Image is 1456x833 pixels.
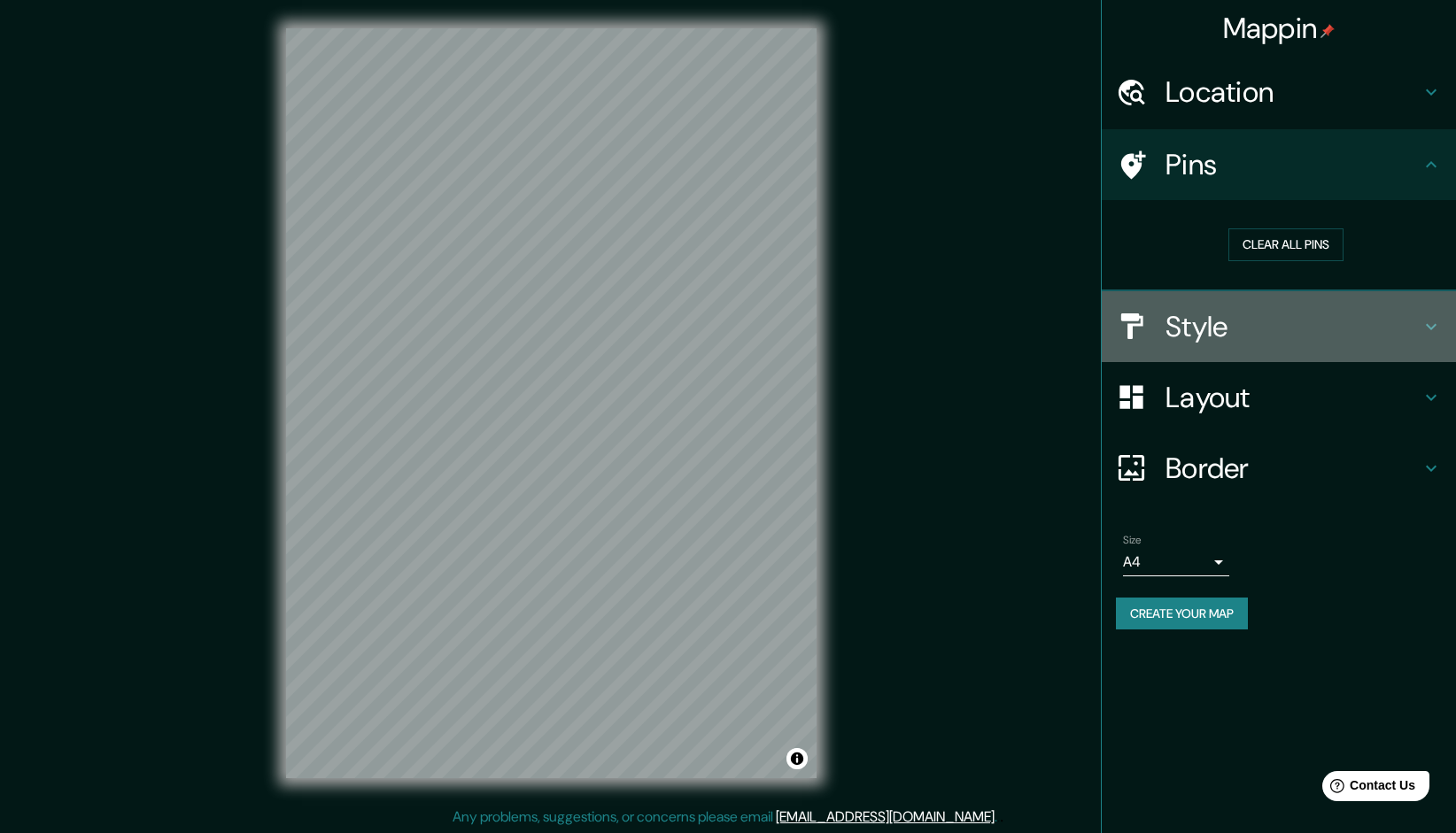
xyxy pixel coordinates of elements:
[1102,291,1456,362] div: Style
[786,748,808,769] button: Toggle attribution
[1166,380,1421,415] h4: Layout
[1123,548,1229,576] div: A4
[286,28,817,778] canvas: Map
[1116,598,1248,630] button: Create your map
[1166,309,1421,344] h4: Style
[1102,362,1456,433] div: Layout
[1228,228,1344,261] button: Clear all pins
[1102,433,1456,504] div: Border
[1123,532,1142,547] label: Size
[1166,451,1421,486] h4: Border
[1223,11,1336,46] h4: Mappin
[1320,24,1335,38] img: pin-icon.png
[1298,764,1437,814] iframe: Help widget launcher
[776,807,995,826] a: [EMAIL_ADDRESS][DOMAIN_NAME]
[1000,806,1003,828] div: .
[997,806,1000,828] div: .
[1102,129,1456,200] div: Pins
[1102,57,1456,127] div: Location
[1166,74,1421,110] h4: Location
[1166,147,1421,182] h4: Pins
[453,806,997,828] p: Any problems, suggestions, or concerns please email .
